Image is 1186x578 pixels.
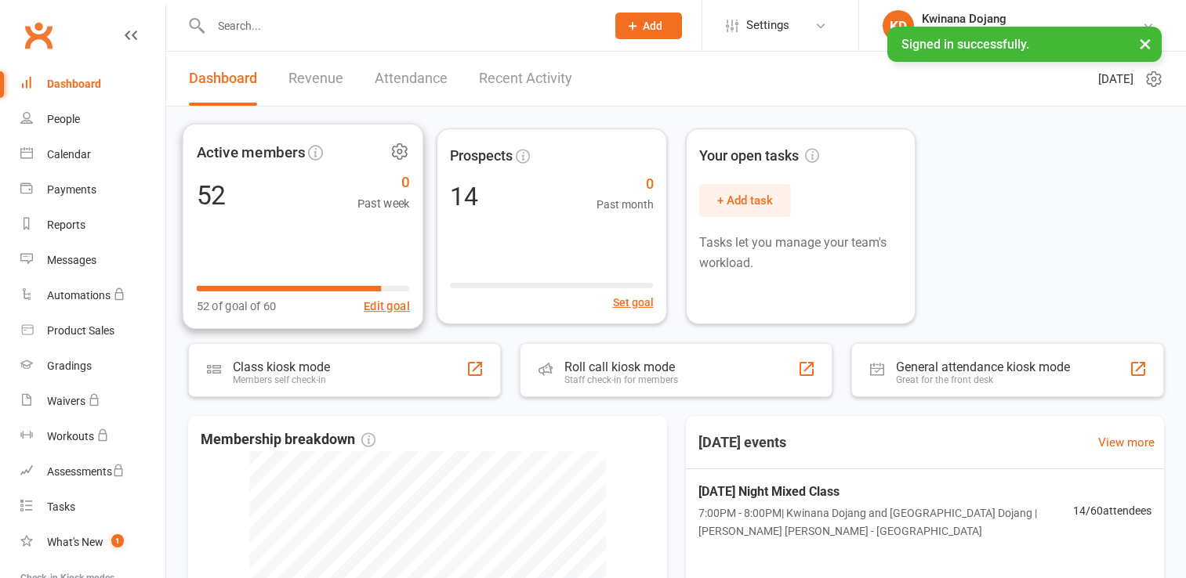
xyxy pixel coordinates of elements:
button: Add [615,13,682,39]
a: Gradings [20,349,165,384]
input: Search... [206,15,595,37]
a: Automations [20,278,165,313]
a: Reports [20,208,165,243]
span: Past week [357,194,410,213]
div: Dashboard [47,78,101,90]
span: Settings [746,8,789,43]
h3: [DATE] events [686,428,799,457]
span: Membership breakdown [201,428,375,451]
a: Attendance [375,52,448,106]
div: Members self check-in [233,374,330,385]
div: Taekwondo Oh Do [PERSON_NAME] Kwinana [922,26,1142,40]
div: Reports [47,219,85,231]
a: Assessments [20,454,165,489]
div: Workouts [47,430,94,443]
a: Waivers [20,384,165,419]
div: Great for the front desk [896,374,1070,385]
div: People [47,113,80,125]
span: [DATE] [1098,70,1133,89]
a: Dashboard [189,52,257,106]
span: Prospects [450,145,513,168]
div: Product Sales [47,324,114,337]
div: Staff check-in for members [564,374,678,385]
span: 52 of goal of 60 [197,297,277,316]
a: Recent Activity [479,52,572,106]
a: Tasks [20,489,165,525]
span: 14 / 60 attendees [1073,502,1152,519]
div: Gradings [47,359,92,372]
a: Clubworx [19,16,58,55]
div: Kwinana Dojang [922,12,1142,26]
div: Tasks [47,500,75,513]
span: 7:00PM - 8:00PM | Kwinana Dojang and [GEOGRAPHIC_DATA] Dojang | [PERSON_NAME] [PERSON_NAME] - [GE... [698,504,1074,540]
div: 14 [450,184,478,209]
span: Your open tasks [699,145,819,168]
div: Waivers [47,395,85,407]
div: Calendar [47,148,91,161]
a: View more [1098,433,1155,452]
button: Set goal [613,294,654,311]
button: × [1131,27,1159,60]
p: Tasks let you manage your team's workload. [699,233,902,273]
span: 0 [597,173,654,196]
div: Payments [47,183,96,196]
span: 0 [357,171,410,194]
div: Automations [47,289,111,302]
div: Roll call kiosk mode [564,359,678,374]
a: People [20,102,165,137]
div: KD [883,10,914,42]
a: Dashboard [20,67,165,102]
span: Signed in successfully. [901,37,1029,52]
a: What's New1 [20,525,165,560]
button: Edit goal [364,297,410,316]
span: 1 [111,534,124,547]
button: + Add task [699,184,791,217]
a: Product Sales [20,313,165,349]
span: Add [643,20,662,32]
div: Class kiosk mode [233,359,330,374]
span: [DATE] Night Mixed Class [698,482,1074,502]
a: Payments [20,172,165,208]
span: Past month [597,196,654,213]
a: Revenue [288,52,343,106]
a: Messages [20,243,165,278]
span: Active members [197,140,306,164]
div: General attendance kiosk mode [896,359,1070,374]
div: Messages [47,254,96,266]
a: Workouts [20,419,165,454]
div: What's New [47,536,103,548]
div: Assessments [47,465,125,478]
a: Calendar [20,137,165,172]
div: 52 [197,182,227,208]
